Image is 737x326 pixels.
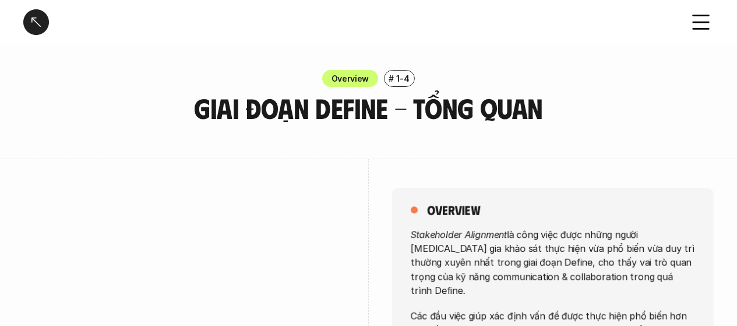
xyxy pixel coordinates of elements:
[427,202,480,218] h5: overview
[396,72,409,85] p: 1-4
[411,228,507,240] em: Stakeholder Alignment
[121,93,616,124] h3: Giai đoạn Define - Tổng quan
[411,227,695,297] p: là công việc được những người [MEDICAL_DATA] gia khảo sát thực hiện vừa phổ biến vừa duy trì thườ...
[332,72,369,85] p: Overview
[389,74,394,83] h6: #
